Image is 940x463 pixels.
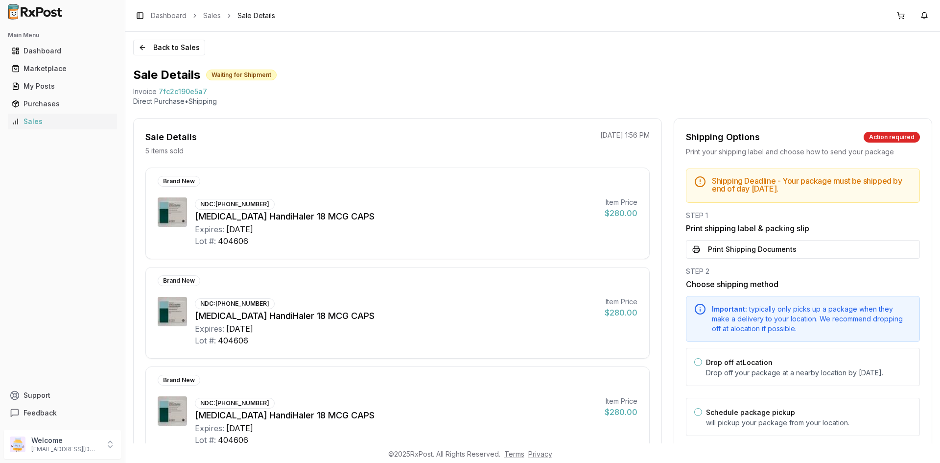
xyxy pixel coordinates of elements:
div: [DATE] [226,223,253,235]
div: Expires: [195,223,224,235]
a: Dashboard [8,42,117,60]
div: 404606 [218,434,248,446]
div: [DATE] [226,422,253,434]
div: Item Price [605,297,637,307]
h3: Print shipping label & packing slip [686,222,920,234]
div: Waiting for Shipment [206,70,277,80]
h3: Choose shipping method [686,278,920,290]
img: Spiriva HandiHaler 18 MCG CAPS [158,396,187,426]
div: $280.00 [605,307,637,318]
p: 5 items sold [145,146,184,156]
div: 404606 [218,335,248,346]
p: will pickup your package from your location. [706,418,912,428]
div: Expires: [195,323,224,335]
p: [EMAIL_ADDRESS][DOMAIN_NAME] [31,445,99,453]
p: [DATE] 1:56 PM [600,130,650,140]
p: Welcome [31,436,99,445]
h5: Shipping Deadline - Your package must be shipped by end of day [DATE] . [712,177,912,193]
div: Action required [864,132,920,143]
button: Purchases [4,96,121,112]
div: STEP 1 [686,211,920,220]
nav: breadcrumb [151,11,275,21]
a: Marketplace [8,60,117,77]
div: typically only picks up a package when they make a delivery to your location. We recommend droppi... [712,304,912,334]
button: Dashboard [4,43,121,59]
a: Privacy [528,450,552,458]
img: Spiriva HandiHaler 18 MCG CAPS [158,197,187,227]
div: Item Price [605,197,637,207]
button: Feedback [4,404,121,422]
div: Brand New [158,375,200,386]
span: Sale Details [237,11,275,21]
button: Print Shipping Documents [686,240,920,259]
a: Purchases [8,95,117,113]
div: Dashboard [12,46,113,56]
a: Sales [8,113,117,130]
div: Lot #: [195,235,216,247]
div: Sales [12,117,113,126]
div: Print your shipping label and choose how to send your package [686,147,920,157]
div: STEP 2 [686,267,920,276]
div: NDC: [PHONE_NUMBER] [195,199,275,210]
div: Shipping Options [686,130,760,144]
div: 404606 [218,235,248,247]
p: Drop off your package at a nearby location by [DATE] . [706,368,912,378]
div: [MEDICAL_DATA] HandiHaler 18 MCG CAPS [195,309,597,323]
a: Dashboard [151,11,187,21]
h1: Sale Details [133,67,200,83]
p: Direct Purchase • Shipping [133,97,932,106]
label: Schedule package pickup [706,408,795,416]
div: $280.00 [605,406,637,418]
div: [DATE] [226,323,253,335]
div: [MEDICAL_DATA] HandiHaler 18 MCG CAPS [195,409,597,422]
button: Back to Sales [133,40,205,55]
div: Brand New [158,275,200,286]
img: Spiriva HandiHaler 18 MCG CAPS [158,297,187,326]
div: NDC: [PHONE_NUMBER] [195,398,275,409]
a: Sales [203,11,221,21]
button: Sales [4,114,121,129]
button: Marketplace [4,61,121,76]
div: Lot #: [195,434,216,446]
div: $280.00 [605,207,637,219]
span: 7fc2c190e5a7 [159,87,207,97]
div: Brand New [158,176,200,187]
div: [MEDICAL_DATA] HandiHaler 18 MCG CAPS [195,210,597,223]
div: Item Price [605,396,637,406]
img: User avatar [10,437,25,452]
div: Marketplace [12,64,113,73]
span: Feedback [23,408,57,418]
a: Terms [504,450,524,458]
a: My Posts [8,77,117,95]
button: My Posts [4,78,121,94]
div: My Posts [12,81,113,91]
div: Expires: [195,422,224,434]
div: Lot #: [195,335,216,346]
img: RxPost Logo [4,4,67,20]
button: Support [4,387,121,404]
div: NDC: [PHONE_NUMBER] [195,298,275,309]
div: Sale Details [145,130,197,144]
label: Drop off at Location [706,358,773,366]
div: Purchases [12,99,113,109]
span: Important: [712,305,747,313]
div: Invoice [133,87,157,97]
h2: Main Menu [8,31,117,39]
